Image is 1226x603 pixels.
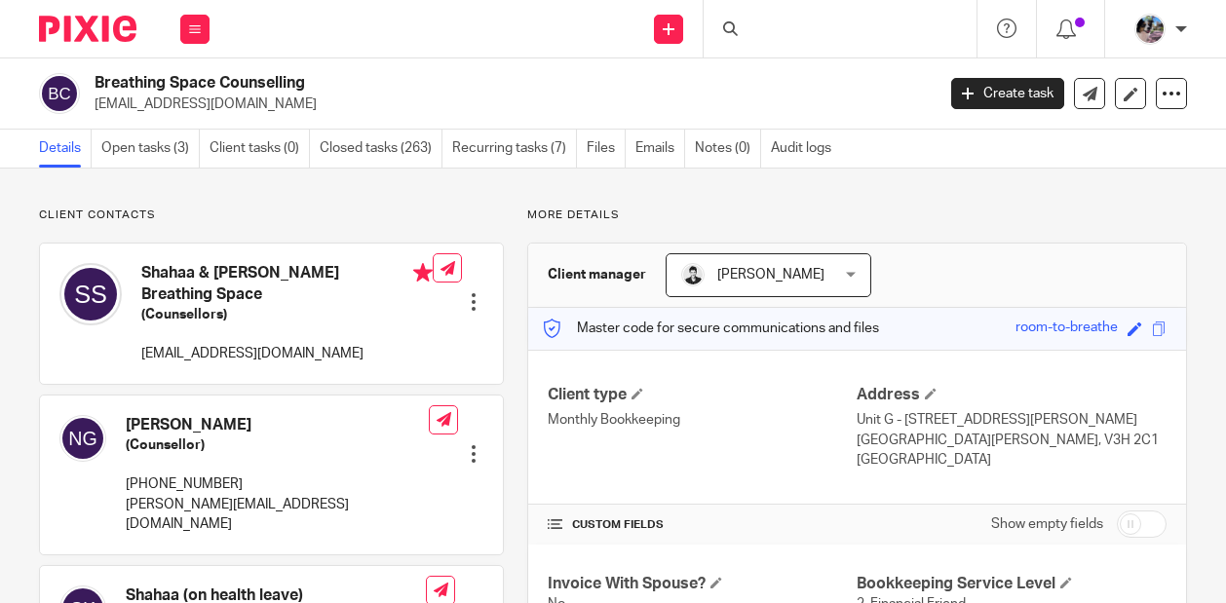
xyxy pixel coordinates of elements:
a: Closed tasks (263) [320,130,442,168]
a: Client tasks (0) [210,130,310,168]
a: Open tasks (3) [101,130,200,168]
a: Audit logs [771,130,841,168]
h4: [PERSON_NAME] [126,415,429,435]
p: Unit G - [STREET_ADDRESS][PERSON_NAME] [857,410,1167,430]
h5: (Counsellors) [141,305,433,324]
a: Emails [635,130,685,168]
p: [GEOGRAPHIC_DATA] [857,450,1167,470]
a: Details [39,130,92,168]
img: svg%3E [59,415,106,462]
img: Screen%20Shot%202020-06-25%20at%209.49.30%20AM.png [1134,14,1166,45]
a: Create task [951,78,1064,109]
h4: Bookkeeping Service Level [857,574,1167,594]
p: More details [527,207,1187,223]
label: Show empty fields [991,514,1103,534]
p: [EMAIL_ADDRESS][DOMAIN_NAME] [141,344,433,363]
img: Pixie [39,16,136,42]
a: Files [587,130,626,168]
h4: CUSTOM FIELDS [548,517,858,533]
img: svg%3E [59,263,122,325]
p: [PERSON_NAME][EMAIL_ADDRESS][DOMAIN_NAME] [126,495,429,535]
img: svg%3E [39,73,80,114]
p: Master code for secure communications and files [543,319,879,338]
a: Recurring tasks (7) [452,130,577,168]
a: Notes (0) [695,130,761,168]
p: [GEOGRAPHIC_DATA][PERSON_NAME], V3H 2C1 [857,431,1167,450]
span: [PERSON_NAME] [717,268,824,282]
div: room-to-breathe [1015,318,1118,340]
h4: Shahaa & [PERSON_NAME] Breathing Space [141,263,433,305]
h4: Address [857,385,1167,405]
h4: Invoice With Spouse? [548,574,858,594]
p: [EMAIL_ADDRESS][DOMAIN_NAME] [95,94,922,114]
i: Primary [413,263,433,283]
h5: (Counsellor) [126,435,429,455]
h4: Client type [548,385,858,405]
h3: Client manager [548,265,646,284]
h2: Breathing Space Counselling [95,73,756,94]
img: squarehead.jpg [681,263,705,286]
p: Client contacts [39,207,504,223]
p: Monthly Bookkeeping [548,410,858,430]
p: [PHONE_NUMBER] [126,474,429,494]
